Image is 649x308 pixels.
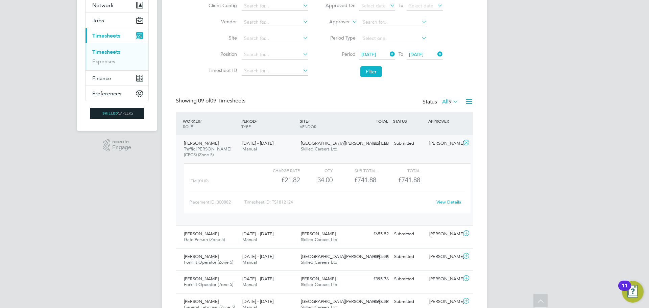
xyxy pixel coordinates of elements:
[427,296,462,307] div: [PERSON_NAME]
[449,98,452,105] span: 9
[184,282,233,287] span: Forklift Operator (Zone 5)
[398,176,420,184] span: £741.88
[242,259,257,265] span: Manual
[242,276,273,282] span: [DATE] - [DATE]
[356,296,391,307] div: £598.72
[207,35,237,41] label: Site
[361,3,386,9] span: Select date
[256,118,257,124] span: /
[376,166,420,174] div: Total
[409,3,433,9] span: Select date
[301,254,388,259] span: [GEOGRAPHIC_DATA][PERSON_NAME] LLP
[112,145,131,150] span: Engage
[301,237,337,242] span: Skilled Careers Ltd
[184,140,219,146] span: [PERSON_NAME]
[240,115,298,133] div: PERIOD
[242,50,308,60] input: Search for...
[242,299,273,304] span: [DATE] - [DATE]
[86,28,148,43] button: Timesheets
[242,237,257,242] span: Manual
[396,1,405,10] span: To
[427,138,462,149] div: [PERSON_NAME]
[181,115,240,133] div: WORKER
[207,19,237,25] label: Vendor
[356,229,391,240] div: £655.52
[92,58,115,65] a: Expenses
[184,254,219,259] span: [PERSON_NAME]
[207,67,237,73] label: Timesheet ID
[184,276,219,282] span: [PERSON_NAME]
[391,251,427,262] div: Submitted
[241,124,251,129] span: TYPE
[356,274,391,285] div: £395.76
[391,115,427,127] div: STATUS
[184,146,231,158] span: Traffic [PERSON_NAME] (CPCS) (Zone 5)
[184,259,233,265] span: Forklift Operator (Zone 5)
[325,51,356,57] label: Period
[333,166,376,174] div: Sub Total
[427,251,462,262] div: [PERSON_NAME]
[103,139,131,152] a: Powered byEngage
[92,32,120,39] span: Timesheets
[360,66,382,77] button: Filter
[112,139,131,145] span: Powered by
[423,97,460,107] div: Status
[300,174,333,186] div: 34.00
[442,98,458,105] label: All
[92,75,111,81] span: Finance
[301,282,337,287] span: Skilled Careers Ltd
[409,51,424,57] span: [DATE]
[391,138,427,149] div: Submitted
[300,124,316,129] span: VENDOR
[360,18,427,27] input: Search for...
[242,146,257,152] span: Manual
[622,281,644,303] button: Open Resource Center, 11 new notifications
[301,231,336,237] span: [PERSON_NAME]
[90,108,144,119] img: skilledcareers-logo-retina.png
[184,299,219,304] span: [PERSON_NAME]
[319,19,350,25] label: Approver
[244,197,432,208] div: Timesheet ID: TS1812124
[85,108,149,119] a: Go to home page
[360,34,427,43] input: Select one
[207,51,237,57] label: Position
[391,274,427,285] div: Submitted
[361,51,376,57] span: [DATE]
[356,138,391,149] div: £741.88
[198,97,245,104] span: 09 Timesheets
[176,97,247,104] div: Showing
[183,124,193,129] span: ROLE
[242,66,308,76] input: Search for...
[300,166,333,174] div: QTY
[256,166,300,174] div: Charge rate
[242,254,273,259] span: [DATE] - [DATE]
[427,115,462,127] div: APPROVER
[391,296,427,307] div: Submitted
[298,115,357,133] div: SITE
[207,2,237,8] label: Client Config
[396,50,405,58] span: To
[391,229,427,240] div: Submitted
[325,35,356,41] label: Period Type
[242,140,273,146] span: [DATE] - [DATE]
[242,1,308,11] input: Search for...
[242,34,308,43] input: Search for...
[189,197,244,208] div: Placement ID: 300882
[301,299,388,304] span: [GEOGRAPHIC_DATA][PERSON_NAME] LLP
[376,118,388,124] span: TOTAL
[200,118,201,124] span: /
[356,251,391,262] div: £395.76
[436,199,461,205] a: View Details
[242,282,257,287] span: Manual
[86,13,148,28] button: Jobs
[92,2,114,8] span: Network
[427,229,462,240] div: [PERSON_NAME]
[427,274,462,285] div: [PERSON_NAME]
[242,231,273,237] span: [DATE] - [DATE]
[92,17,104,24] span: Jobs
[301,146,337,152] span: Skilled Careers Ltd
[622,286,628,294] div: 11
[191,179,209,183] span: tm (£/HR)
[184,237,225,242] span: Gate Person (Zone 5)
[301,276,336,282] span: [PERSON_NAME]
